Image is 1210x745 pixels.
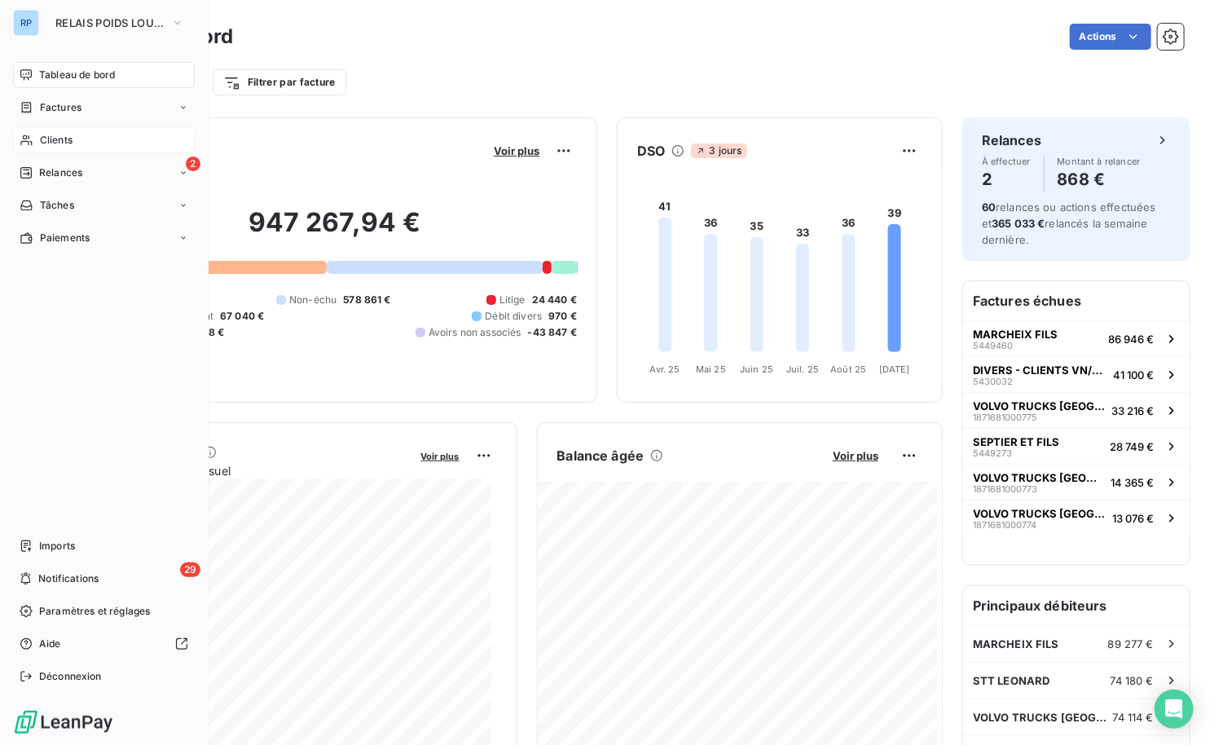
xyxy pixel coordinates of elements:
span: 41 100 € [1113,368,1154,381]
span: -43 847 € [528,325,577,340]
button: VOLVO TRUCKS [GEOGRAPHIC_DATA]-VTF187168100077533 216 € [963,392,1190,428]
span: Chiffre d'affaires mensuel [92,462,410,479]
button: Filtrer par facture [213,69,346,95]
span: 365 033 € [992,217,1045,230]
span: Paramètres et réglages [39,604,150,619]
span: 67 040 € [220,309,264,324]
button: Voir plus [489,143,544,158]
span: Non-échu [289,293,337,307]
span: 5430032 [973,377,1013,386]
span: 24 440 € [532,293,577,307]
tspan: Mai 25 [696,364,726,375]
span: VOLVO TRUCKS [GEOGRAPHIC_DATA]-VTF [973,711,1113,724]
span: 1871681000773 [973,484,1037,494]
span: RELAIS POIDS LOURDS AUVERGNE [55,16,165,29]
h4: 2 [982,166,1031,192]
h4: 868 € [1058,166,1141,192]
h6: Factures échues [963,281,1190,320]
span: 2 [186,156,200,171]
span: MARCHEIX FILS [973,637,1059,650]
button: VOLVO TRUCKS [GEOGRAPHIC_DATA]-VTF187168100077314 365 € [963,464,1190,500]
span: Tâches [40,198,74,213]
span: 33 216 € [1111,404,1154,417]
h6: Balance âgée [557,446,645,465]
span: 14 365 € [1111,476,1154,489]
span: Litige [499,293,526,307]
span: DIVERS - CLIENTS VN/VO [973,364,1107,377]
button: DIVERS - CLIENTS VN/VO543003241 100 € [963,356,1190,392]
a: Aide [13,631,195,657]
span: Voir plus [833,449,878,462]
span: 29 [180,562,200,577]
span: 5449460 [973,341,1013,350]
span: 74 180 € [1111,674,1154,687]
span: 86 946 € [1108,333,1154,346]
div: RP [13,10,39,36]
span: 1871681000774 [973,520,1036,530]
span: 5449273 [973,448,1012,458]
span: Notifications [38,571,99,586]
h6: Principaux débiteurs [963,586,1190,625]
button: Voir plus [416,448,464,463]
span: Voir plus [421,451,460,462]
span: Paiements [40,231,90,245]
span: À effectuer [982,156,1031,166]
span: Montant à relancer [1058,156,1141,166]
tspan: Juin 25 [740,364,773,375]
button: SEPTIER ET FILS544927328 749 € [963,428,1190,464]
span: 60 [982,201,996,214]
span: VOLVO TRUCKS [GEOGRAPHIC_DATA]-VTF [973,471,1104,484]
span: Voir plus [494,144,539,157]
span: 3 jours [691,143,746,158]
div: Open Intercom Messenger [1155,690,1194,729]
span: Avoirs non associés [429,325,521,340]
h6: DSO [637,141,665,161]
span: Aide [39,637,61,651]
span: MARCHEIX FILS [973,328,1058,341]
tspan: Juil. 25 [786,364,819,375]
button: Voir plus [828,448,883,463]
span: 578 861 € [343,293,390,307]
span: 89 277 € [1108,637,1154,650]
span: Tableau de bord [39,68,115,82]
tspan: Avr. 25 [650,364,680,375]
button: VOLVO TRUCKS [GEOGRAPHIC_DATA]-VTF187168100077413 076 € [963,500,1190,536]
tspan: [DATE] [879,364,910,375]
h6: Relances [982,130,1041,150]
span: 1871681000775 [973,412,1037,422]
span: Relances [39,165,82,180]
h2: 947 267,94 € [92,206,577,255]
span: VOLVO TRUCKS [GEOGRAPHIC_DATA]-VTF [973,399,1105,412]
span: 970 € [548,309,577,324]
img: Logo LeanPay [13,709,114,735]
span: SEPTIER ET FILS [973,435,1059,448]
span: Factures [40,100,81,115]
span: 74 114 € [1113,711,1154,724]
span: 13 076 € [1112,512,1154,525]
button: MARCHEIX FILS544946086 946 € [963,320,1190,356]
span: 28 749 € [1110,440,1154,453]
span: VOLVO TRUCKS [GEOGRAPHIC_DATA]-VTF [973,507,1106,520]
button: Actions [1070,24,1151,50]
span: Clients [40,133,73,148]
span: Débit divers [485,309,542,324]
span: Imports [39,539,75,553]
span: Déconnexion [39,669,102,684]
tspan: Août 25 [830,364,866,375]
span: STT LEONARD [973,674,1050,687]
span: relances ou actions effectuées et relancés la semaine dernière. [982,201,1156,246]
